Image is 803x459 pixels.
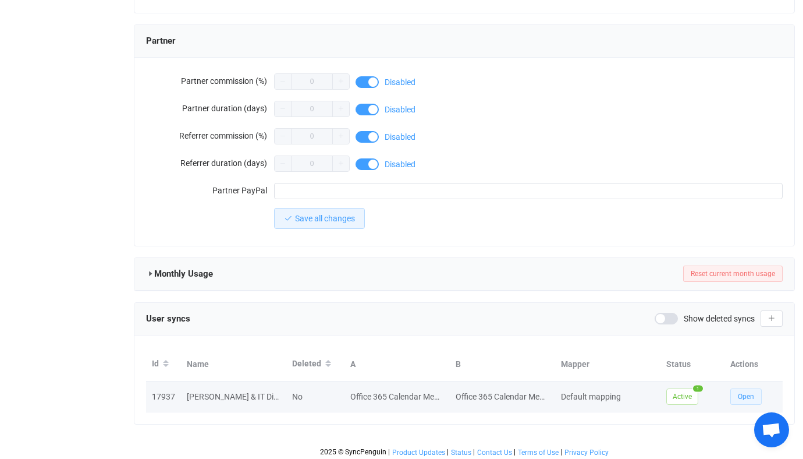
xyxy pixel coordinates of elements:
div: Actions [724,358,783,371]
a: Product Updates [392,449,446,457]
a: Open [730,391,762,401]
div: A [344,358,450,371]
span: Product Updates [392,449,445,457]
label: Partner duration (days) [146,97,274,120]
a: Privacy Policy [564,449,609,457]
button: Reset current month usage [683,266,783,282]
span: Show deleted syncs [684,315,755,323]
span: | [514,448,516,456]
div: Mapper [555,358,660,371]
label: Referrer commission (%) [146,124,274,147]
span: | [388,448,390,456]
span: Privacy Policy [564,449,609,457]
span: Save all changes [295,214,355,223]
div: Office 365 Calendar Meetings [344,390,449,404]
span: Terms of Use [518,449,559,457]
div: Id [146,354,181,374]
div: Deleted [286,354,344,374]
span: 1 [693,386,703,392]
span: Open [738,393,754,401]
span: Disabled [385,105,415,114]
a: Terms of Use [517,449,559,457]
span: Contact Us [477,449,512,457]
div: Office 365 Calendar Meetings [450,390,554,404]
span: Reset current month usage [691,270,775,278]
button: Open [730,389,762,405]
span: Disabled [385,133,415,141]
div: No [286,390,344,404]
span: | [560,448,562,456]
div: [PERSON_NAME] & IT Director Office [181,390,286,404]
span: Disabled [385,160,415,168]
div: B [450,358,555,371]
div: Name [181,358,286,371]
button: Save all changes [274,208,365,229]
div: Default mapping [555,390,659,404]
span: Active [666,389,698,405]
span: 2025 © SyncPenguin [320,448,386,456]
span: Disabled [385,78,415,86]
a: Open chat [754,412,789,447]
span: | [473,448,475,456]
a: Status [450,449,472,457]
div: 17937 [146,390,181,404]
label: Partner PayPal [146,179,274,202]
span: Status [451,449,471,457]
label: Partner commission (%) [146,69,274,93]
span: User syncs [146,310,190,327]
span: | [447,448,449,456]
label: Referrer duration (days) [146,151,274,175]
span: Partner [146,32,176,50]
span: Monthly Usage [154,265,213,283]
a: Contact Us [477,449,513,457]
div: Status [660,358,724,371]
